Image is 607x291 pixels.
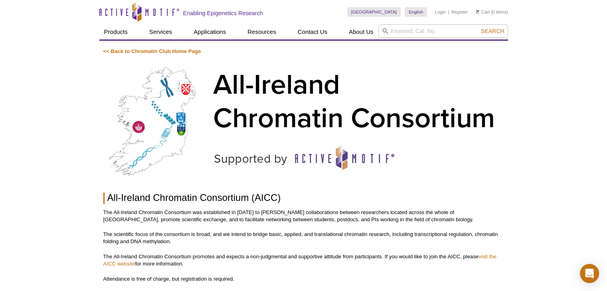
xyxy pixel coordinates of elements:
[183,10,263,17] h2: Enabling Epigenetics Research
[476,10,479,14] img: Your Cart
[103,193,504,204] h1: All-Ireland Chromatin Consortium (AICC)
[481,28,504,34] span: Search
[344,24,378,39] a: About Us
[243,24,281,39] a: Resources
[189,24,231,39] a: Applications
[103,63,504,183] img: All-Ireland Chromatin Consortium Seminar Series
[293,24,332,39] a: Contact Us
[448,7,449,17] li: |
[378,24,508,38] input: Keyword, Cat. No.
[103,48,201,54] a: << Back to Chromatin Club Home Page
[347,7,401,17] a: [GEOGRAPHIC_DATA]
[103,253,504,267] p: The All-Ireland Chromatin Consortium promotes and expects a non-judgmental and supportive attitud...
[144,24,177,39] a: Services
[99,24,132,39] a: Products
[476,7,508,17] li: (0 items)
[478,28,506,35] button: Search
[580,264,599,283] div: Open Intercom Messenger
[476,9,490,15] a: Cart
[451,9,468,15] a: Register
[103,209,504,223] p: The All-Ireland Chromatin Consortium was established in [DATE] to [PERSON_NAME] collaborations be...
[435,9,446,15] a: Login
[103,231,504,245] p: The scientific focus of the consortium is broad, and we intend to bridge basic, applied, and tran...
[103,275,504,283] p: Attendance is free of charge, but registration is required.
[405,7,427,17] a: English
